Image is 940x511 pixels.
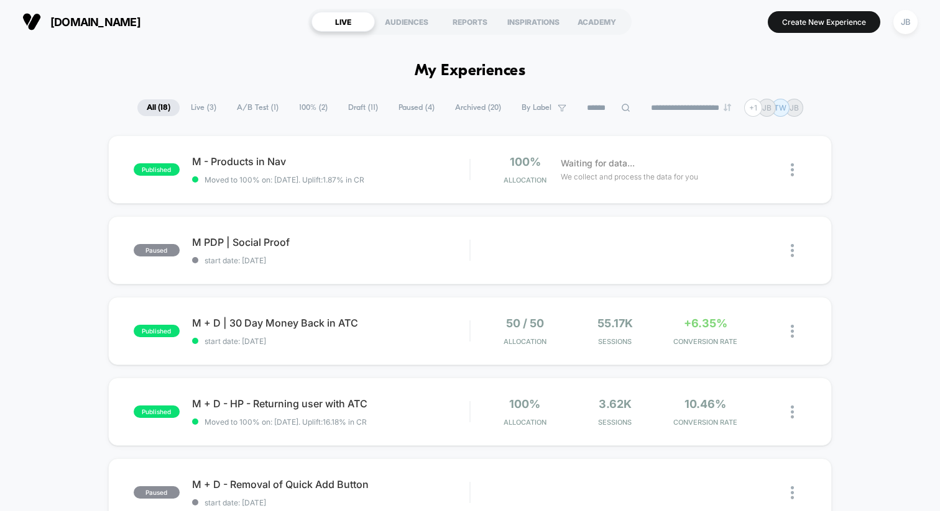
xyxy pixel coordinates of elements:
span: CONVERSION RATE [663,418,747,427]
span: published [134,405,180,418]
div: REPORTS [438,12,502,32]
span: start date: [DATE] [192,256,469,265]
span: Sessions [573,337,657,346]
span: 3.62k [599,397,632,410]
span: M - Products in Nav [192,155,469,168]
span: Moved to 100% on: [DATE] . Uplift: 16.18% in CR [205,417,367,427]
span: CONVERSION RATE [663,337,747,346]
span: published [134,325,180,337]
span: Archived ( 20 ) [446,99,510,116]
div: ACADEMY [565,12,629,32]
img: end [724,104,731,111]
img: close [791,486,794,499]
span: paused [134,244,180,256]
span: M PDP | Social Proof [192,236,469,248]
span: 100% ( 2 ) [290,99,337,116]
h1: My Experiences [415,62,526,80]
span: start date: [DATE] [192,337,469,346]
div: LIVE [311,12,375,32]
span: paused [134,486,180,499]
span: +6.35% [684,317,727,330]
span: Moved to 100% on: [DATE] . Uplift: 1.87% in CR [205,175,364,184]
span: By Label [522,103,551,112]
p: JB [790,103,799,112]
span: published [134,163,180,176]
span: start date: [DATE] [192,498,469,507]
button: JB [890,9,921,35]
span: A/B Test ( 1 ) [228,99,288,116]
span: M + D - Removal of Quick Add Button [192,478,469,491]
span: Allocation [504,337,546,346]
div: AUDIENCES [375,12,438,32]
span: 50 / 50 [506,317,544,330]
p: JB [762,103,772,112]
span: 100% [509,397,540,410]
button: Create New Experience [768,11,880,33]
span: Draft ( 11 ) [339,99,387,116]
span: Allocation [504,176,546,184]
span: [DOMAIN_NAME] [50,16,141,29]
span: All ( 18 ) [137,99,180,116]
img: close [791,244,794,257]
p: TW [774,103,786,112]
span: Sessions [573,418,657,427]
img: Visually logo [22,12,41,31]
span: 10.46% [684,397,726,410]
span: M + D | 30 Day Money Back in ATC [192,317,469,329]
span: 100% [510,155,541,168]
span: Live ( 3 ) [182,99,226,116]
span: Allocation [504,418,546,427]
button: [DOMAIN_NAME] [19,12,144,32]
span: Paused ( 4 ) [389,99,444,116]
span: We collect and process the data for you [561,171,698,183]
span: Waiting for data... [561,156,635,170]
span: 55.17k [597,317,633,330]
img: close [791,325,794,338]
img: close [791,163,794,176]
div: JB [893,10,918,34]
div: + 1 [744,99,762,117]
div: INSPIRATIONS [502,12,565,32]
span: M + D - HP - Returning user with ATC [192,397,469,410]
img: close [791,405,794,418]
